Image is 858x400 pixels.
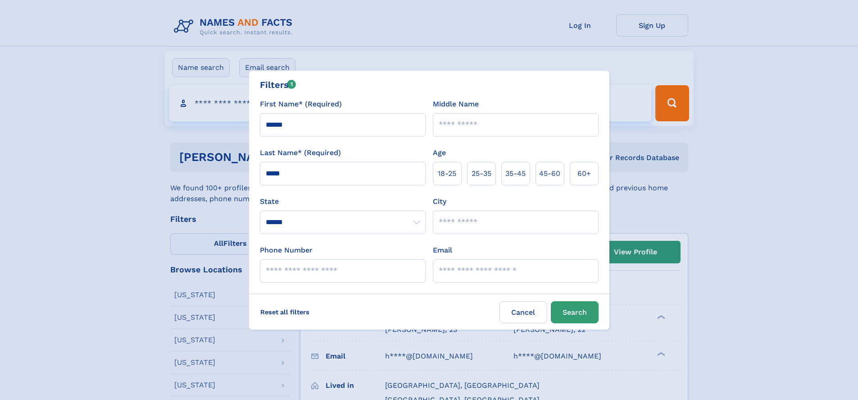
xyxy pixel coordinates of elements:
span: 25‑35 [472,168,491,179]
label: Middle Name [433,99,479,110]
div: Filters [260,78,296,92]
label: Cancel [499,301,547,323]
label: Reset all filters [254,301,315,323]
label: State [260,196,426,207]
span: 60+ [577,168,591,179]
span: 45‑60 [539,168,560,179]
label: Age [433,147,446,158]
label: Phone Number [260,245,313,256]
label: First Name* (Required) [260,99,342,110]
span: 18‑25 [438,168,456,179]
span: 35‑45 [505,168,526,179]
button: Search [551,301,599,323]
label: Email [433,245,452,256]
label: City [433,196,446,207]
label: Last Name* (Required) [260,147,341,158]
